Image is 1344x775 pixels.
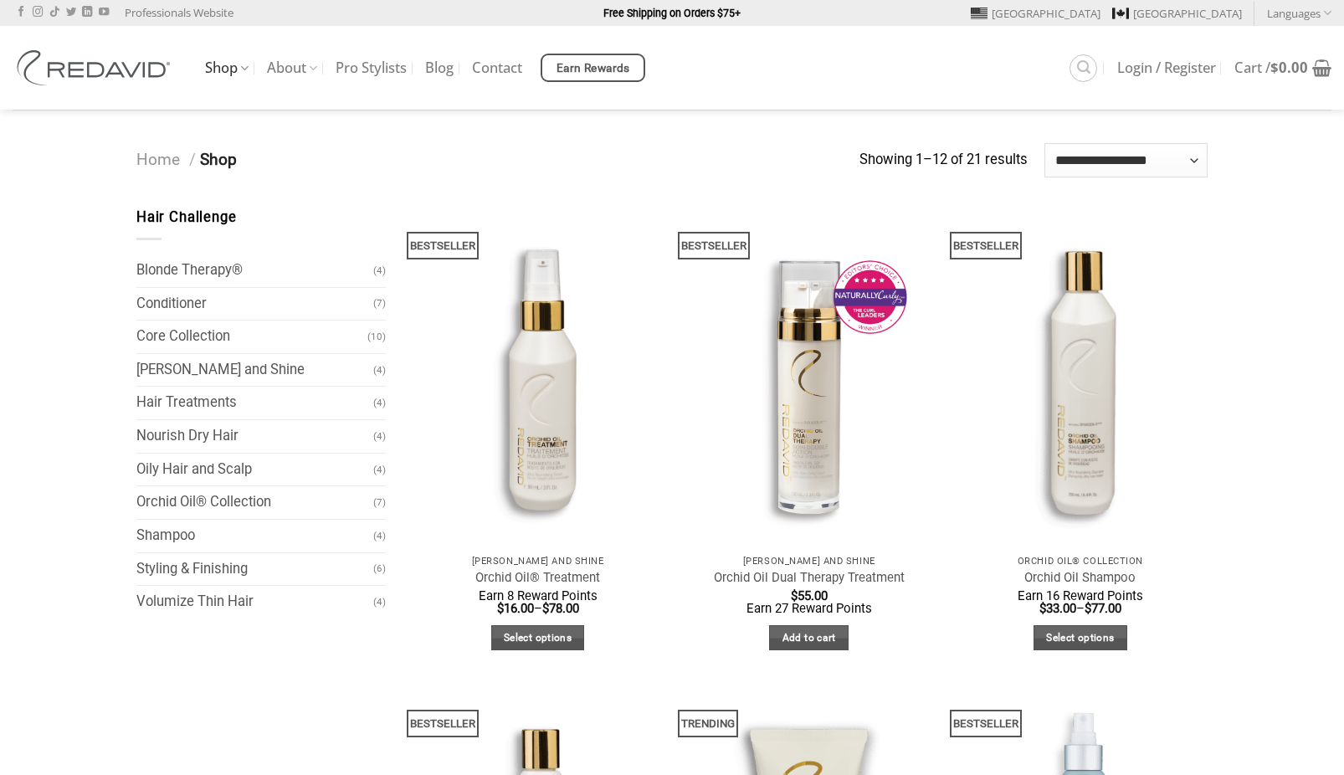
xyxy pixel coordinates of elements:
[136,420,373,453] a: Nourish Dry Hair
[1039,601,1076,616] bdi: 33.00
[859,149,1028,172] p: Showing 1–12 of 21 results
[962,590,1200,615] span: –
[418,556,657,567] p: [PERSON_NAME] and Shine
[1270,58,1279,77] span: $
[475,570,600,586] a: Orchid Oil® Treatment
[1044,143,1208,177] select: Shop order
[971,1,1100,26] a: [GEOGRAPHIC_DATA]
[49,7,59,18] a: Follow on TikTok
[373,588,386,617] span: (4)
[497,601,534,616] bdi: 16.00
[33,7,43,18] a: Follow on Instagram
[542,601,549,616] span: $
[136,254,373,287] a: Blonde Therapy®
[373,554,386,583] span: (6)
[541,54,645,82] a: Earn Rewards
[66,7,76,18] a: Follow on Twitter
[479,588,598,603] span: Earn 8 Reward Points
[953,207,1208,547] img: REDAVID Orchid Oil Shampoo
[1234,49,1331,86] a: Cart /$0.00
[136,147,859,173] nav: Shop
[769,625,849,651] a: Add to cart: “Orchid Oil Dual Therapy Treatment”
[491,625,585,651] a: Select options for “Orchid Oil® Treatment”
[425,53,454,83] a: Blog
[746,601,872,616] span: Earn 27 Reward Points
[189,150,196,169] span: /
[136,520,373,552] a: Shampoo
[373,455,386,485] span: (4)
[373,521,386,551] span: (4)
[1034,625,1127,651] a: Select options for “Orchid Oil Shampoo”
[367,322,386,352] span: (10)
[1267,1,1331,25] a: Languages
[681,207,936,547] img: REDAVID Orchid Oil Dual Therapy ~ Award Winning Curl Care
[99,7,109,18] a: Follow on YouTube
[1234,61,1308,74] span: Cart /
[472,53,522,83] a: Contact
[373,256,386,285] span: (4)
[410,207,665,547] a: Orchid Oil® Treatment
[791,588,828,603] bdi: 55.00
[497,601,504,616] span: $
[1018,588,1143,603] span: Earn 16 Reward Points
[136,150,180,169] a: Home
[1039,601,1046,616] span: $
[1117,53,1216,83] a: Login / Register
[410,207,665,547] img: REDAVID Orchid Oil Treatment 90ml
[373,356,386,385] span: (4)
[373,488,386,517] span: (7)
[136,288,373,321] a: Conditioner
[373,388,386,418] span: (4)
[82,7,92,18] a: Follow on LinkedIn
[136,209,237,225] span: Hair Challenge
[714,570,905,586] a: Orchid Oil Dual Therapy Treatment
[13,50,180,85] img: REDAVID Salon Products | United States
[418,590,657,615] span: –
[205,52,249,85] a: Shop
[136,586,373,618] a: Volumize Thin Hair
[1085,601,1121,616] bdi: 77.00
[690,556,928,567] p: [PERSON_NAME] and Shine
[962,556,1200,567] p: Orchid Oil® Collection
[1070,54,1097,82] a: Search
[603,7,741,19] strong: Free Shipping on Orders $75+
[136,354,373,387] a: [PERSON_NAME] and Shine
[953,207,1208,547] a: Orchid Oil Shampoo
[136,321,367,353] a: Core Collection
[1270,58,1308,77] bdi: 0.00
[336,53,407,83] a: Pro Stylists
[373,422,386,451] span: (4)
[791,588,798,603] span: $
[1112,1,1242,26] a: [GEOGRAPHIC_DATA]
[136,553,373,586] a: Styling & Finishing
[373,289,386,318] span: (7)
[1024,570,1136,586] a: Orchid Oil Shampoo
[1085,601,1091,616] span: $
[557,59,630,78] span: Earn Rewards
[1117,61,1216,74] span: Login / Register
[16,7,26,18] a: Follow on Facebook
[136,486,373,519] a: Orchid Oil® Collection
[542,601,579,616] bdi: 78.00
[267,52,317,85] a: About
[681,207,936,547] a: Orchid Oil Dual Therapy Treatment
[136,454,373,486] a: Oily Hair and Scalp
[136,387,373,419] a: Hair Treatments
